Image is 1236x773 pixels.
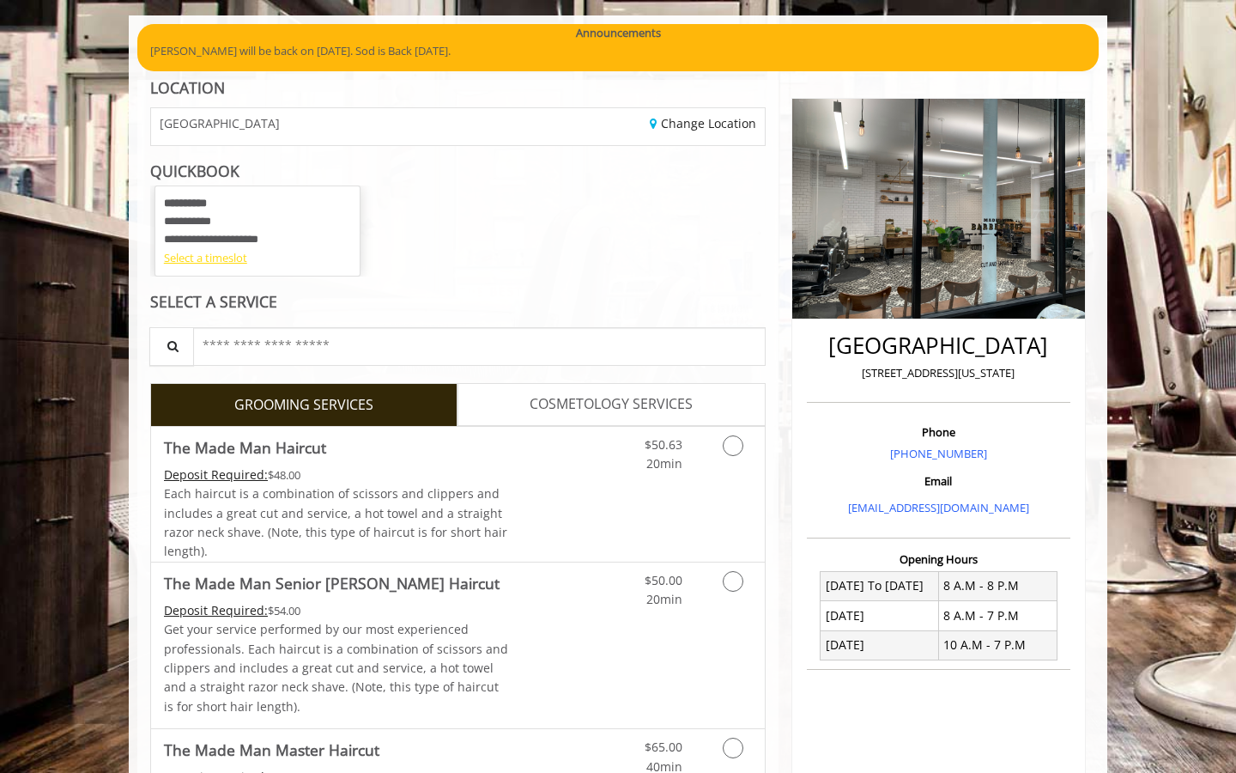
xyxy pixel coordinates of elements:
[150,161,239,181] b: QUICKBOOK
[811,475,1066,487] h3: Email
[938,571,1057,600] td: 8 A.M - 8 P.M
[160,117,280,130] span: [GEOGRAPHIC_DATA]
[650,115,756,131] a: Change Location
[576,24,661,42] b: Announcements
[938,630,1057,660] td: 10 A.M - 7 P.M
[645,436,682,453] span: $50.63
[646,591,682,607] span: 20min
[164,738,379,762] b: The Made Man Master Haircut
[645,572,682,588] span: $50.00
[164,466,509,484] div: $48.00
[821,571,939,600] td: [DATE] To [DATE]
[811,364,1066,382] p: [STREET_ADDRESS][US_STATE]
[821,601,939,630] td: [DATE]
[890,446,987,461] a: [PHONE_NUMBER]
[811,333,1066,358] h2: [GEOGRAPHIC_DATA]
[164,602,268,618] span: This service needs some Advance to be paid before we block your appointment
[234,394,373,417] span: GROOMING SERVICES
[811,426,1066,438] h3: Phone
[164,435,326,460] b: The Made Man Haircut
[530,393,693,416] span: COSMETOLOGY SERVICES
[164,571,500,595] b: The Made Man Senior [PERSON_NAME] Haircut
[164,620,509,716] p: Get your service performed by our most experienced professionals. Each haircut is a combination o...
[821,630,939,660] td: [DATE]
[149,327,194,366] button: Service Search
[164,249,351,267] div: Select a timeslot
[646,455,682,472] span: 20min
[164,485,507,559] span: Each haircut is a combination of scissors and clippers and includes a great cut and service, a ho...
[164,601,509,620] div: $54.00
[848,500,1029,515] a: [EMAIL_ADDRESS][DOMAIN_NAME]
[938,601,1057,630] td: 8 A.M - 7 P.M
[150,77,225,98] b: LOCATION
[645,739,682,755] span: $65.00
[164,466,268,483] span: This service needs some Advance to be paid before we block your appointment
[150,42,1086,60] p: [PERSON_NAME] will be back on [DATE]. Sod is Back [DATE].
[150,294,766,310] div: SELECT A SERVICE
[807,553,1070,565] h3: Opening Hours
